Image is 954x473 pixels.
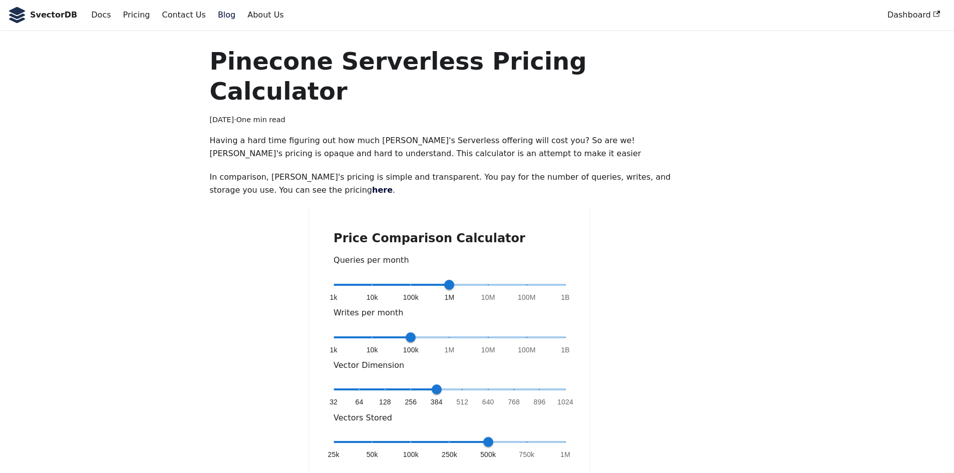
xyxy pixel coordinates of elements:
[156,7,211,24] a: Contact Us
[356,397,364,407] span: 64
[334,231,565,246] h2: Price Comparison Calculator
[442,449,457,459] span: 250k
[241,7,289,24] a: About Us
[403,292,419,302] span: 100k
[367,449,378,459] span: 50k
[560,449,570,459] span: 1M
[212,7,241,24] a: Blog
[405,397,417,407] span: 256
[30,9,77,22] b: SvectorDB
[431,397,443,407] span: 384
[379,397,391,407] span: 128
[561,292,569,302] span: 1B
[561,345,569,355] span: 1B
[881,7,946,24] a: Dashboard
[481,345,495,355] span: 10M
[85,7,117,24] a: Docs
[334,359,565,372] p: Vector Dimension
[330,292,338,302] span: 1k
[328,449,340,459] span: 25k
[534,397,546,407] span: 896
[330,397,338,407] span: 32
[456,397,468,407] span: 512
[403,345,419,355] span: 100k
[209,171,689,197] p: In comparison, [PERSON_NAME]'s pricing is simple and transparent. You pay for the number of queri...
[508,397,520,407] span: 768
[367,292,378,302] span: 10k
[445,345,455,355] span: 1M
[481,292,495,302] span: 10M
[519,449,534,459] span: 750k
[367,345,378,355] span: 10k
[8,7,26,23] img: SvectorDB Logo
[482,397,494,407] span: 640
[518,292,536,302] span: 100M
[209,134,689,161] p: Having a hard time figuring out how much [PERSON_NAME]'s Serverless offering will cost you? So ar...
[557,397,573,407] span: 1024
[209,46,689,106] h1: Pinecone Serverless Pricing Calculator
[518,345,536,355] span: 100M
[209,116,234,124] time: [DATE]
[209,114,689,126] div: · One min read
[480,449,496,459] span: 500k
[330,345,338,355] span: 1k
[445,292,455,302] span: 1M
[334,254,565,267] p: Queries per month
[372,185,393,195] a: here
[334,411,565,424] p: Vectors Stored
[8,7,77,23] a: SvectorDB LogoSvectorDB LogoSvectorDB
[334,306,565,319] p: Writes per month
[117,7,156,24] a: Pricing
[403,449,419,459] span: 100k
